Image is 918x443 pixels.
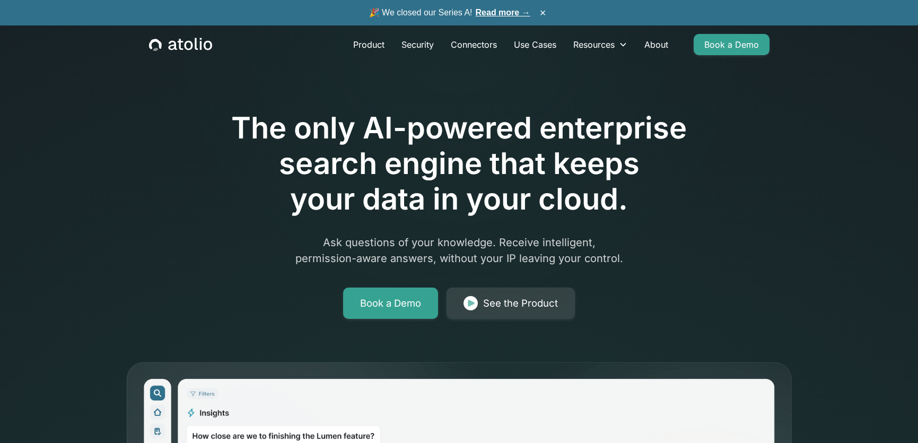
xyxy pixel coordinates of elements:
[369,6,530,19] span: 🎉 We closed our Series A!
[345,34,393,55] a: Product
[393,34,442,55] a: Security
[149,38,212,51] a: home
[694,34,770,55] a: Book a Demo
[256,234,663,266] p: Ask questions of your knowledge. Receive intelligent, permission-aware answers, without your IP l...
[505,34,565,55] a: Use Cases
[343,288,438,319] a: Book a Demo
[537,7,549,19] button: ×
[565,34,636,55] div: Resources
[636,34,677,55] a: About
[447,288,575,319] a: See the Product
[188,110,731,218] h1: The only AI-powered enterprise search engine that keeps your data in your cloud.
[573,38,615,51] div: Resources
[476,8,530,17] a: Read more →
[442,34,505,55] a: Connectors
[483,296,558,311] div: See the Product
